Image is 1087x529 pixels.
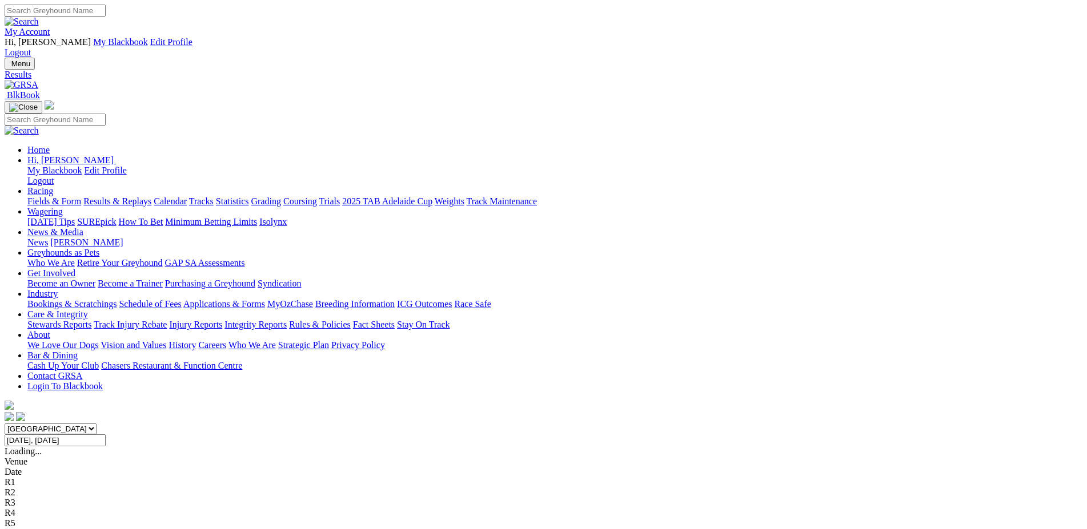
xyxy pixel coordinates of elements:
[77,258,163,268] a: Retire Your Greyhound
[5,27,50,37] a: My Account
[27,340,1082,350] div: About
[27,258,1082,268] div: Greyhounds as Pets
[5,17,39,27] img: Search
[50,237,123,247] a: [PERSON_NAME]
[5,90,40,100] a: BlkBook
[5,508,1082,518] div: R4
[251,196,281,206] a: Grading
[5,5,106,17] input: Search
[165,217,257,227] a: Minimum Betting Limits
[27,299,117,309] a: Bookings & Scratchings
[98,278,163,288] a: Become a Trainer
[27,237,1082,248] div: News & Media
[27,320,1082,330] div: Care & Integrity
[5,498,1082,508] div: R3
[5,101,42,114] button: Toggle navigation
[27,350,78,360] a: Bar & Dining
[27,371,82,381] a: Contact GRSA
[93,37,148,47] a: My Blackbook
[85,165,127,175] a: Edit Profile
[5,114,106,126] input: Search
[27,165,82,175] a: My Blackbook
[169,340,196,350] a: History
[9,103,38,112] img: Close
[119,299,181,309] a: Schedule of Fees
[101,361,242,370] a: Chasers Restaurant & Function Centre
[27,381,103,391] a: Login To Blackbook
[5,47,31,57] a: Logout
[27,207,63,216] a: Wagering
[331,340,385,350] a: Privacy Policy
[467,196,537,206] a: Track Maintenance
[228,340,276,350] a: Who We Are
[5,401,14,410] img: logo-grsa-white.png
[5,434,106,446] input: Select date
[27,361,99,370] a: Cash Up Your Club
[27,196,1082,207] div: Racing
[27,309,88,319] a: Care & Integrity
[27,268,75,278] a: Get Involved
[11,59,30,68] span: Menu
[267,299,313,309] a: MyOzChase
[27,330,50,340] a: About
[27,320,91,329] a: Stewards Reports
[169,320,222,329] a: Injury Reports
[198,340,226,350] a: Careers
[342,196,432,206] a: 2025 TAB Adelaide Cup
[27,227,83,237] a: News & Media
[94,320,167,329] a: Track Injury Rebate
[27,361,1082,371] div: Bar & Dining
[353,320,395,329] a: Fact Sheets
[183,299,265,309] a: Applications & Forms
[5,58,35,70] button: Toggle navigation
[27,155,116,165] a: Hi, [PERSON_NAME]
[454,299,491,309] a: Race Safe
[397,320,450,329] a: Stay On Track
[189,196,214,206] a: Tracks
[16,412,25,421] img: twitter.svg
[5,518,1082,528] div: R5
[45,100,54,110] img: logo-grsa-white.png
[397,299,452,309] a: ICG Outcomes
[27,289,58,298] a: Industry
[27,278,1082,289] div: Get Involved
[150,37,192,47] a: Edit Profile
[319,196,340,206] a: Trials
[27,258,75,268] a: Who We Are
[315,299,395,309] a: Breeding Information
[27,145,50,155] a: Home
[224,320,287,329] a: Integrity Reports
[27,155,114,165] span: Hi, [PERSON_NAME]
[289,320,351,329] a: Rules & Policies
[5,37,91,47] span: Hi, [PERSON_NAME]
[27,165,1082,186] div: Hi, [PERSON_NAME]
[5,467,1082,477] div: Date
[435,196,464,206] a: Weights
[27,176,54,185] a: Logout
[27,237,48,247] a: News
[5,487,1082,498] div: R2
[101,340,166,350] a: Vision and Values
[83,196,151,206] a: Results & Replays
[7,90,40,100] span: BlkBook
[27,186,53,196] a: Racing
[5,80,38,90] img: GRSA
[165,278,255,288] a: Purchasing a Greyhound
[77,217,116,227] a: SUREpick
[5,412,14,421] img: facebook.svg
[27,217,1082,227] div: Wagering
[27,217,75,227] a: [DATE] Tips
[258,278,301,288] a: Syndication
[259,217,287,227] a: Isolynx
[5,457,1082,467] div: Venue
[165,258,245,268] a: GAP SA Assessments
[283,196,317,206] a: Coursing
[27,299,1082,309] div: Industry
[5,477,1082,487] div: R1
[5,126,39,136] img: Search
[5,70,1082,80] a: Results
[27,196,81,206] a: Fields & Form
[27,278,95,288] a: Become an Owner
[154,196,187,206] a: Calendar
